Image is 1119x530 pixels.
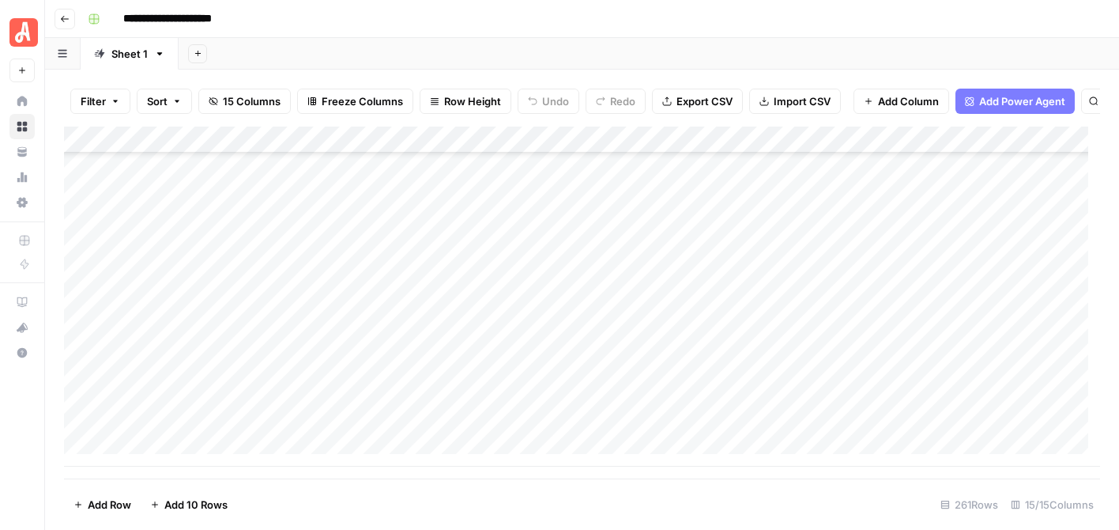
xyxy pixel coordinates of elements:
[542,93,569,109] span: Undo
[610,93,635,109] span: Redo
[979,93,1065,109] span: Add Power Agent
[137,89,192,114] button: Sort
[9,89,35,114] a: Home
[198,89,291,114] button: 15 Columns
[518,89,579,114] button: Undo
[70,89,130,114] button: Filter
[164,497,228,513] span: Add 10 Rows
[64,492,141,517] button: Add Row
[10,316,34,339] div: What's new?
[9,165,35,190] a: Usage
[141,492,237,517] button: Add 10 Rows
[749,89,841,114] button: Import CSV
[676,93,733,109] span: Export CSV
[955,89,1075,114] button: Add Power Agent
[853,89,949,114] button: Add Column
[88,497,131,513] span: Add Row
[9,290,35,315] a: AirOps Academy
[223,93,281,109] span: 15 Columns
[111,46,148,62] div: Sheet 1
[81,38,179,70] a: Sheet 1
[147,93,168,109] span: Sort
[9,190,35,215] a: Settings
[586,89,646,114] button: Redo
[9,340,35,365] button: Help + Support
[444,93,501,109] span: Row Height
[9,315,35,340] button: What's new?
[1004,492,1100,517] div: 15/15 Columns
[9,139,35,165] a: Your Data
[652,89,743,114] button: Export CSV
[9,13,35,52] button: Workspace: Angi
[934,492,1004,517] div: 261 Rows
[774,93,831,109] span: Import CSV
[81,93,106,109] span: Filter
[322,93,403,109] span: Freeze Columns
[9,114,35,139] a: Browse
[420,89,511,114] button: Row Height
[297,89,413,114] button: Freeze Columns
[878,93,939,109] span: Add Column
[9,18,38,47] img: Angi Logo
